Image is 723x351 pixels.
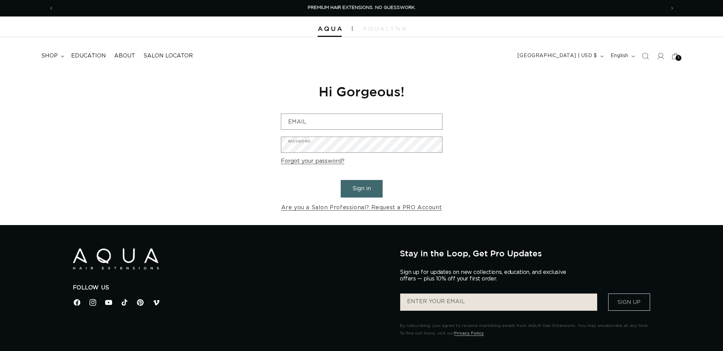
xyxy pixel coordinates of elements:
[678,55,680,61] span: 5
[73,248,159,269] img: Aqua Hair Extensions
[400,294,597,311] input: ENTER YOUR EMAIL
[454,331,484,335] a: Privacy Policy
[281,114,442,129] input: Email
[67,48,110,64] a: Education
[308,6,416,10] span: PREMIUM HAIR EXTENSIONS. NO GUESSWORK.
[281,156,344,166] a: Forgot your password?
[114,52,135,60] span: About
[110,48,139,64] a: About
[611,52,628,60] span: English
[638,49,653,64] summary: Search
[400,248,650,258] h2: Stay in the Loop, Get Pro Updates
[400,322,650,337] p: By subscribing, you agree to receive marketing emails from AQUA Hair Extensions. You may unsubscr...
[73,284,390,291] h2: Follow Us
[281,83,442,100] h1: Hi Gorgeous!
[517,52,597,60] span: [GEOGRAPHIC_DATA] | USD $
[37,48,67,64] summary: shop
[44,2,59,15] button: Previous announcement
[143,52,193,60] span: Salon Locator
[363,26,406,31] img: aqualyna.com
[41,52,58,60] span: shop
[139,48,197,64] a: Salon Locator
[318,26,342,31] img: Aqua Hair Extensions
[400,269,572,282] p: Sign up for updates on new collections, education, and exclusive offers — plus 10% off your first...
[606,50,638,63] button: English
[341,180,383,198] button: Sign in
[513,50,606,63] button: [GEOGRAPHIC_DATA] | USD $
[281,203,442,213] a: Are you a Salon Professional? Request a PRO Account
[665,2,680,15] button: Next announcement
[71,52,106,60] span: Education
[608,294,650,311] button: Sign Up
